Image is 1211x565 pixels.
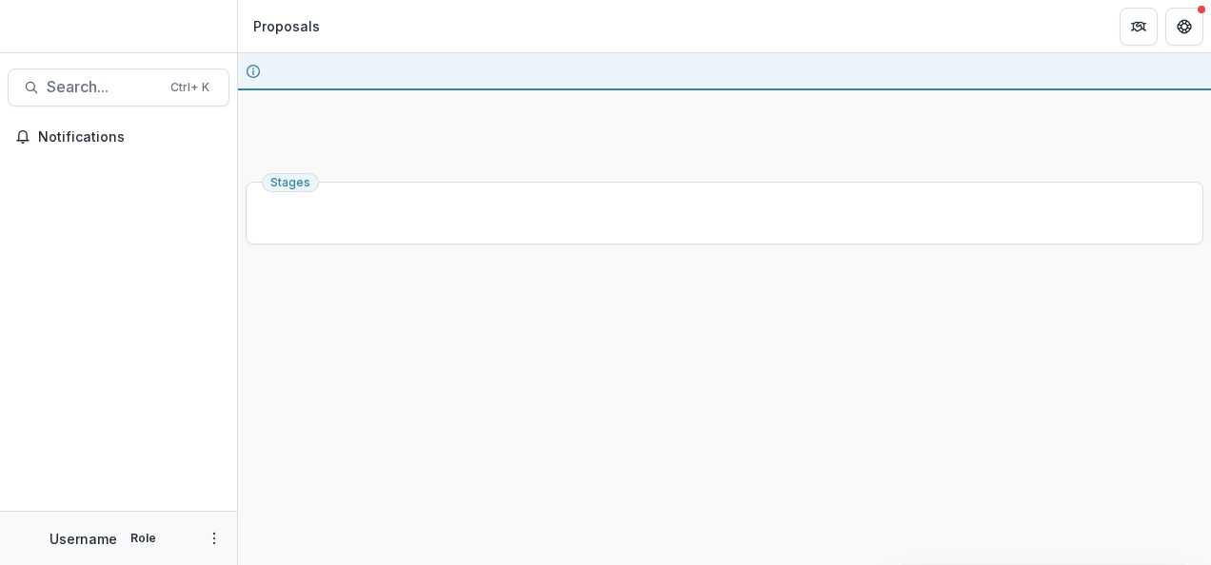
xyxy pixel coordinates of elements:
button: Partners [1120,8,1158,46]
nav: breadcrumb [246,12,328,40]
button: Notifications [8,122,229,152]
span: Search... [47,78,159,96]
button: Search... [8,68,229,107]
span: Notifications [38,129,222,146]
span: Stages [270,176,310,189]
p: Role [125,530,162,547]
div: Proposals [253,16,320,36]
div: Ctrl + K [167,77,213,98]
p: Username [50,529,117,549]
button: Get Help [1165,8,1203,46]
button: More [203,527,226,550]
